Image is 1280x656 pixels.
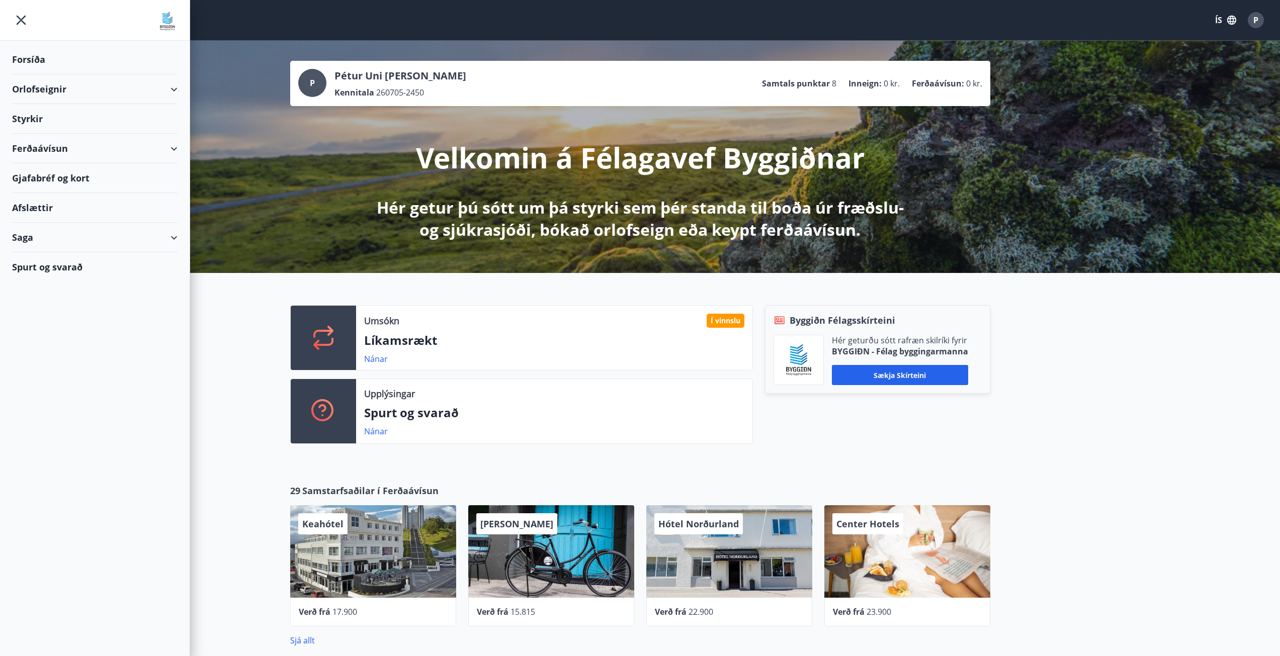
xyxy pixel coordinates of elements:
p: Umsókn [364,314,399,327]
span: 260705-2450 [376,87,424,98]
span: Verð frá [833,606,865,617]
p: Líkamsrækt [364,332,744,349]
span: 8 [832,78,836,89]
div: Spurt og svarað [12,252,178,282]
button: ÍS [1210,11,1242,29]
a: Sjá allt [290,635,315,646]
span: 17.900 [332,606,357,617]
span: 29 [290,484,300,497]
span: Verð frá [655,606,687,617]
span: P [1253,15,1258,26]
div: Styrkir [12,104,178,134]
div: Orlofseignir [12,74,178,104]
p: Spurt og svarað [364,404,744,421]
img: union_logo [157,11,178,31]
span: Center Hotels [836,518,899,530]
span: Verð frá [299,606,330,617]
span: Samstarfsaðilar í Ferðaávísun [302,484,439,497]
p: Inneign : [848,78,882,89]
span: Hótel Norðurland [658,518,739,530]
span: 23.900 [867,606,891,617]
p: Upplýsingar [364,387,415,400]
button: P [1244,8,1268,32]
span: Byggiðn Félagsskírteini [790,314,895,327]
span: Verð frá [477,606,508,617]
a: Nánar [364,426,388,437]
p: BYGGIÐN - Félag byggingarmanna [832,346,968,357]
span: 0 kr. [966,78,982,89]
span: Keahótel [302,518,344,530]
p: Ferðaávísun : [912,78,964,89]
span: 0 kr. [884,78,900,89]
p: Samtals punktar [762,78,830,89]
div: Ferðaávísun [12,134,178,163]
span: [PERSON_NAME] [480,518,553,530]
div: Gjafabréf og kort [12,163,178,193]
span: 22.900 [689,606,713,617]
img: BKlGVmlTW1Qrz68WFGMFQUcXHWdQd7yePWMkvn3i.png [782,343,816,377]
div: Saga [12,223,178,252]
div: Í vinnslu [707,314,744,328]
span: P [310,77,315,88]
div: Forsíða [12,45,178,74]
button: menu [12,11,30,29]
div: Afslættir [12,193,178,223]
p: Hér getur þú sótt um þá styrki sem þér standa til boða úr fræðslu- og sjúkrasjóði, bókað orlofsei... [375,197,906,241]
p: Hér geturðu sótt rafræn skilríki fyrir [832,335,968,346]
span: 15.815 [510,606,535,617]
button: Sækja skírteini [832,365,968,385]
p: Kennitala [334,87,374,98]
a: Nánar [364,353,388,364]
p: Velkomin á Félagavef Byggiðnar [416,138,865,176]
p: Pétur Uni [PERSON_NAME] [334,69,466,83]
